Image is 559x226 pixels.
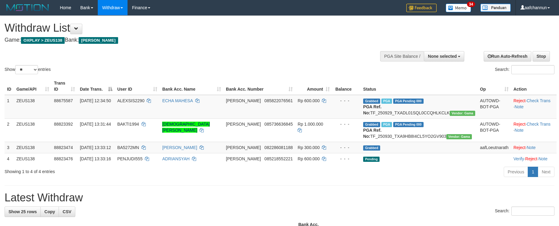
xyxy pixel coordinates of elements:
span: 88823474 [54,145,73,150]
div: - - - [335,121,358,127]
a: ECHA MAHESA [162,98,193,103]
span: [DATE] 12:34:50 [80,98,111,103]
td: · [511,142,557,153]
span: Marked by aafpengsreynich [381,99,392,104]
a: ADRIANSYAH [162,156,189,161]
td: 2 [5,118,14,142]
a: Show 25 rows [5,207,41,217]
td: TF_250929_TXADL01SQL0CCQHLKCLK [361,95,478,119]
span: [PERSON_NAME] [79,37,118,44]
a: Reject [513,122,526,127]
span: PGA Pending [393,122,424,127]
a: Reject [525,156,537,161]
span: Rp 600.000 [298,156,319,161]
span: [DATE] 13:33:12 [80,145,111,150]
a: Note [515,104,524,109]
span: Show 25 rows [9,209,37,214]
span: OXPLAY > ZEUS138 [21,37,65,44]
div: Showing 1 to 4 of 4 entries [5,166,228,175]
span: Grabbed [363,145,380,151]
img: MOTION_logo.png [5,3,51,12]
td: 4 [5,153,14,164]
span: Copy [44,209,55,214]
span: Rp 1.000.000 [298,122,323,127]
span: Pending [363,157,380,162]
span: CSV [63,209,71,214]
th: Action [511,78,557,95]
th: Op: activate to sort column ascending [478,78,511,95]
td: 1 [5,95,14,119]
td: · · [511,95,557,119]
th: Status [361,78,478,95]
img: panduan.png [480,4,511,12]
td: TF_250930_TXA9HB8I4CL5YO2GV903 [361,118,478,142]
a: Reject [513,98,526,103]
span: 88675587 [54,98,73,103]
th: Balance [332,78,361,95]
span: 88823476 [54,156,73,161]
th: Date Trans.: activate to sort column descending [77,78,115,95]
a: 1 [528,167,538,177]
span: ALEXSIS2290 [117,98,145,103]
span: Rp 300.000 [298,145,319,150]
span: [PERSON_NAME] [226,122,261,127]
a: Check Trans [527,98,550,103]
td: 3 [5,142,14,153]
span: None selected [428,54,457,59]
a: Note [527,145,536,150]
select: Showentries [15,65,38,74]
span: Rp 600.000 [298,98,319,103]
span: BA5272MN [117,145,139,150]
a: Check Trans [527,122,550,127]
td: · · [511,118,557,142]
td: aafLoeutnarath [478,142,511,153]
input: Search: [511,207,554,216]
th: User ID: activate to sort column ascending [115,78,160,95]
h4: Game: Bank: [5,37,366,43]
button: None selected [424,51,464,61]
a: [PERSON_NAME] [162,145,197,150]
span: Vendor URL: https://trx31.1velocity.biz [450,111,475,116]
a: Note [538,156,547,161]
span: Copy 085218552221 to clipboard [264,156,293,161]
a: Previous [504,167,528,177]
span: Copy 085736636845 to clipboard [264,122,293,127]
span: Grabbed [363,122,380,127]
th: Trans ID: activate to sort column ascending [52,78,77,95]
a: Next [538,167,554,177]
span: [DATE] 13:33:16 [80,156,111,161]
h1: Latest Withdraw [5,192,554,204]
td: AUTOWD-BOT-PGA [478,118,511,142]
td: ZEUS138 [14,153,52,164]
div: PGA Site Balance / [380,51,424,61]
h1: Withdraw List [5,22,366,34]
span: 34 [467,2,475,7]
td: ZEUS138 [14,142,52,153]
th: Bank Acc. Name: activate to sort column ascending [160,78,223,95]
td: ZEUS138 [14,95,52,119]
span: PGA Pending [393,99,424,104]
a: Stop [533,51,550,61]
label: Search: [495,65,554,74]
span: Copy 082286081188 to clipboard [264,145,293,150]
span: Marked by aafpengsreynich [381,122,392,127]
div: - - - [335,156,358,162]
span: BAKTI1994 [117,122,139,127]
span: [DATE] 13:31:44 [80,122,111,127]
input: Search: [511,65,554,74]
a: Copy [40,207,59,217]
span: Copy 085822076561 to clipboard [264,98,293,103]
th: Bank Acc. Number: activate to sort column ascending [223,78,295,95]
th: Amount: activate to sort column ascending [295,78,332,95]
span: [PERSON_NAME] [226,156,261,161]
span: [PERSON_NAME] [226,145,261,150]
a: CSV [59,207,75,217]
div: - - - [335,144,358,151]
div: - - - [335,98,358,104]
td: · · [511,153,557,164]
span: 88823392 [54,122,73,127]
a: Run Auto-Refresh [484,51,531,61]
td: AUTOWD-BOT-PGA [478,95,511,119]
a: Reject [513,145,526,150]
a: Note [515,128,524,133]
